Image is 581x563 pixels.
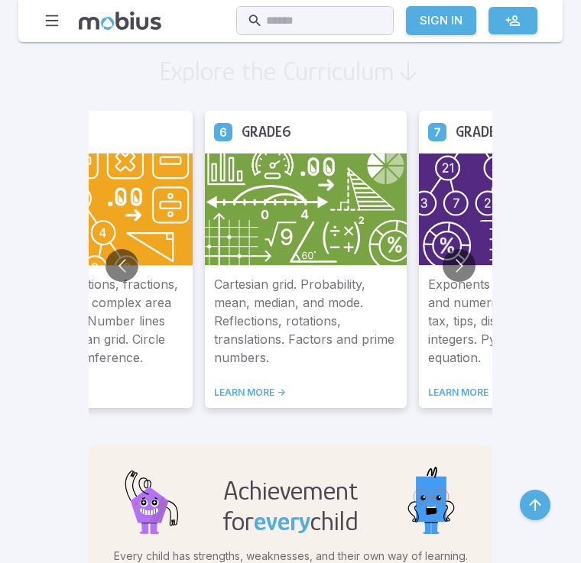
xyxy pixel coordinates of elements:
img: pentagon.svg [113,463,187,536]
h5: Grade 7 [456,120,505,144]
button: Go to previous slide [105,249,138,282]
a: Grade 7 [428,123,446,141]
a: Grade 6 [214,123,232,141]
a: Sign In [406,6,476,35]
h5: Grade 6 [242,120,291,144]
p: Cartesian grid. Probability, mean, median, and mode. Reflections, rotations, translations. Factor... [214,275,398,368]
img: rectangle.svg [394,463,468,536]
button: Go to next slide [443,249,476,282]
h2: Explore the Curriculum [159,56,394,86]
img: Grade 6 [205,153,407,265]
h2: Achievement [222,475,359,506]
span: every [254,506,310,536]
a: LEARN MORE -> [214,387,398,399]
h2: for child [222,506,359,536]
